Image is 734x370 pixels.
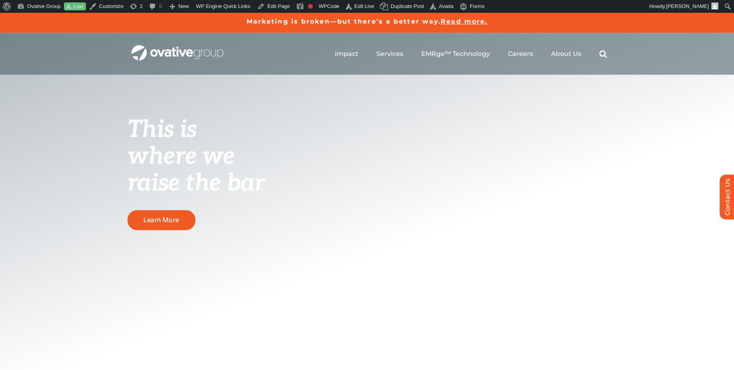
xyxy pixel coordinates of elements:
[508,50,533,58] a: Careers
[131,44,223,52] a: OG_Full_horizontal_WHT
[551,50,581,58] a: About Us
[441,18,487,25] a: Read more.
[335,41,607,67] nav: Menu
[376,50,403,58] a: Services
[127,210,195,230] a: Learn More
[308,4,313,9] div: Focus keyphrase not set
[247,18,441,25] a: Marketing is broken—but there’s a better way.
[666,3,709,9] span: [PERSON_NAME]
[335,50,358,58] a: Impact
[127,142,265,198] span: where we raise the bar
[599,50,607,58] a: Search
[127,115,197,144] span: This is
[64,2,86,11] a: Live
[421,50,490,58] a: EMRge™ Technology
[143,216,179,224] span: Learn More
